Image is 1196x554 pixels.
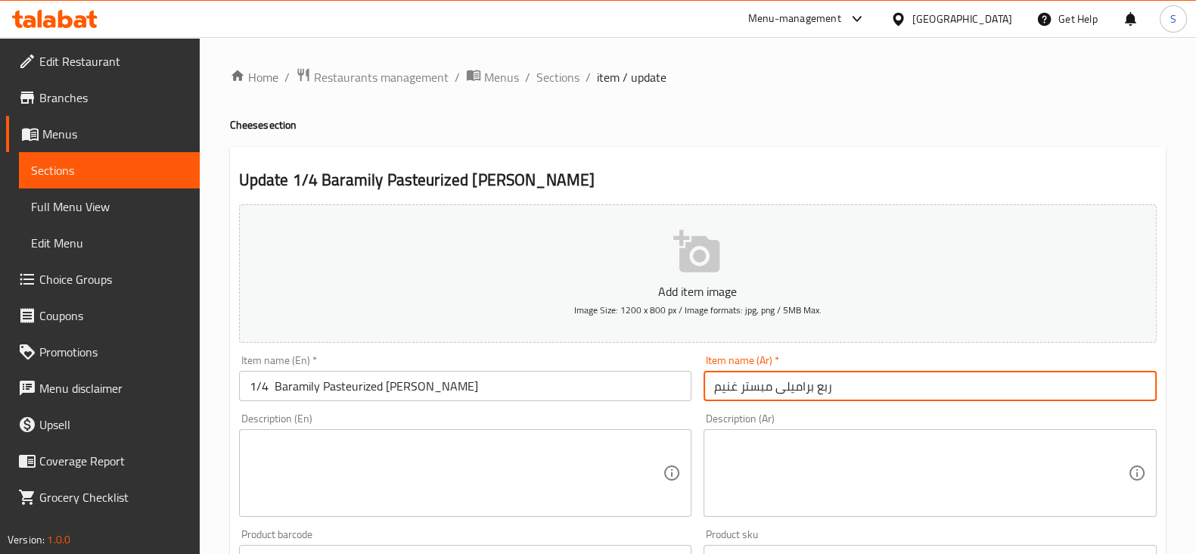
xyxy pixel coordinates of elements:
a: Edit Menu [19,225,200,261]
a: Promotions [6,334,200,370]
li: / [455,68,460,86]
span: Restaurants management [314,68,449,86]
a: Sections [536,68,579,86]
a: Upsell [6,406,200,443]
button: Add item imageImage Size: 1200 x 800 px / Image formats: jpg, png / 5MB Max. [239,204,1157,343]
span: Sections [31,161,188,179]
a: Menu disclaimer [6,370,200,406]
span: Menus [42,125,188,143]
nav: breadcrumb [230,67,1166,87]
span: Choice Groups [39,270,188,288]
h4: Cheese section [230,117,1166,132]
span: Coupons [39,307,188,325]
a: Menus [6,116,200,152]
a: Full Menu View [19,188,200,225]
span: Promotions [39,343,188,361]
a: Grocery Checklist [6,479,200,515]
a: Branches [6,79,200,116]
span: 1.0.0 [47,530,70,549]
span: Branches [39,89,188,107]
span: Full Menu View [31,198,188,216]
h2: Update 1/4 Baramily Pasteurized [PERSON_NAME] [239,169,1157,191]
li: / [284,68,290,86]
li: / [586,68,591,86]
a: Home [230,68,278,86]
a: Sections [19,152,200,188]
p: Add item image [262,282,1133,300]
span: Menu disclaimer [39,379,188,397]
span: Image Size: 1200 x 800 px / Image formats: jpg, png / 5MB Max. [574,301,822,319]
div: Menu-management [748,10,841,28]
a: Restaurants management [296,67,449,87]
input: Enter name Ar [704,371,1157,401]
span: item / update [597,68,666,86]
li: / [525,68,530,86]
a: Coverage Report [6,443,200,479]
span: Menus [484,68,519,86]
span: S [1170,11,1176,27]
a: Choice Groups [6,261,200,297]
a: Menus [466,67,519,87]
span: Version: [8,530,45,549]
span: Coverage Report [39,452,188,470]
span: Edit Restaurant [39,52,188,70]
span: Upsell [39,415,188,434]
input: Enter name En [239,371,692,401]
span: Grocery Checklist [39,488,188,506]
a: Coupons [6,297,200,334]
a: Edit Restaurant [6,43,200,79]
div: [GEOGRAPHIC_DATA] [912,11,1012,27]
span: Edit Menu [31,234,188,252]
